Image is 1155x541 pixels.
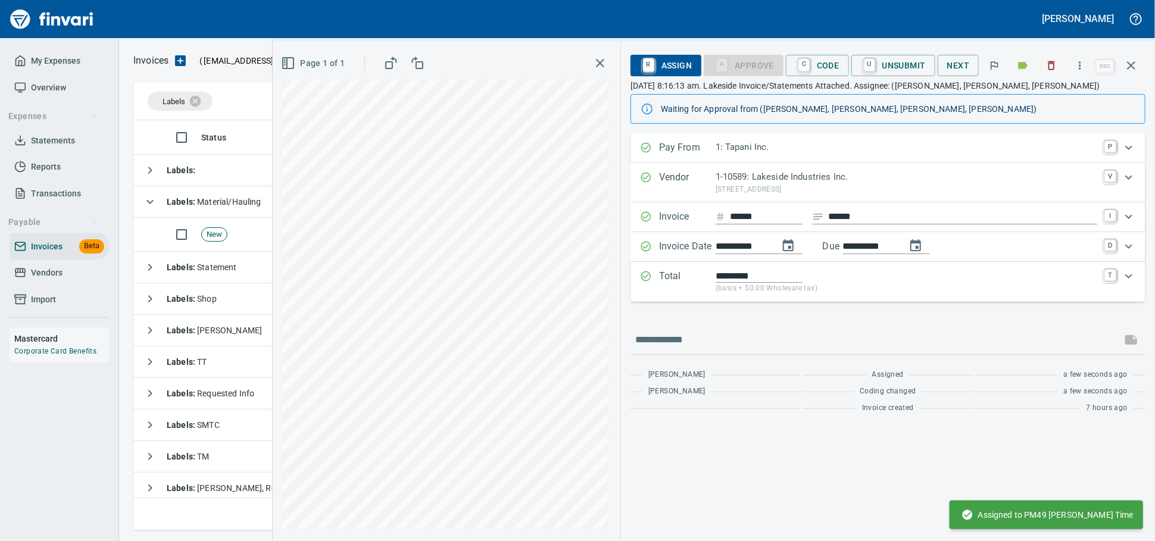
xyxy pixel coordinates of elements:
[167,197,261,207] span: Material/Hauling
[716,209,725,224] svg: Invoice number
[4,105,103,127] button: Expenses
[14,347,96,355] a: Corporate Card Benefits
[659,239,716,255] p: Invoice Date
[716,140,1097,154] p: 1: Tapani Inc.
[630,202,1145,232] div: Expand
[167,197,197,207] strong: Labels :
[861,55,926,76] span: Unsubmit
[283,56,345,71] span: Page 1 of 1
[10,233,109,260] a: InvoicesBeta
[661,98,1135,120] div: Waiting for Approval from ([PERSON_NAME], [PERSON_NAME], [PERSON_NAME], [PERSON_NAME])
[31,80,66,95] span: Overview
[851,55,935,76] button: UUnsubmit
[1038,52,1065,79] button: Discard
[8,215,98,230] span: Payable
[31,54,80,68] span: My Expenses
[1067,52,1093,79] button: More
[872,369,904,381] span: Assigned
[938,55,979,77] button: Next
[10,259,109,286] a: Vendors
[167,326,262,335] span: [PERSON_NAME]
[1104,209,1116,221] a: I
[31,186,81,201] span: Transactions
[31,292,56,307] span: Import
[10,286,109,313] a: Import
[192,55,343,67] p: ( )
[167,326,197,335] strong: Labels :
[630,133,1145,163] div: Expand
[167,452,210,461] span: TM
[167,420,220,430] span: SMTC
[1042,12,1114,25] h5: [PERSON_NAME]
[167,262,237,272] span: Statement
[163,97,185,106] span: Labels
[148,92,213,111] div: Labels
[10,48,109,74] a: My Expenses
[10,74,109,101] a: Overview
[167,262,197,272] strong: Labels :
[168,54,192,68] button: Upload an Invoice
[7,5,96,33] img: Finvari
[864,58,875,71] a: U
[167,389,254,398] span: Requested Info
[10,127,109,154] a: Statements
[798,58,810,71] a: C
[4,211,103,233] button: Payable
[704,59,783,69] div: Coding Required
[202,229,227,240] span: New
[901,232,930,260] button: change due date
[167,452,197,461] strong: Labels :
[133,54,168,68] nav: breadcrumb
[630,80,1145,92] p: [DATE] 8:16:13 am. Lakeside Invoice/Statements Attached. Assignee: ([PERSON_NAME], [PERSON_NAME],...
[630,262,1145,302] div: Expand
[10,180,109,207] a: Transactions
[1096,60,1114,73] a: esc
[640,55,692,76] span: Assign
[8,109,98,124] span: Expenses
[630,55,701,76] button: RAssign
[1104,140,1116,152] a: P
[167,294,217,304] span: Shop
[167,165,195,175] strong: Labels :
[981,52,1007,79] button: Flag
[1117,326,1145,354] span: This records your message into the invoice and notifies anyone mentioned
[860,386,916,398] span: Coding changed
[167,357,197,367] strong: Labels :
[1104,170,1116,182] a: V
[823,239,879,254] p: Due
[31,239,63,254] span: Invoices
[167,294,197,304] strong: Labels :
[659,209,716,225] p: Invoice
[630,232,1145,262] div: Expand
[716,170,1097,184] p: 1-10589: Lakeside Industries Inc.
[659,170,716,195] p: Vendor
[79,239,104,253] span: Beta
[31,160,61,174] span: Reports
[962,509,1134,521] span: Assigned to PM49 [PERSON_NAME] Time
[716,184,1097,196] p: [STREET_ADDRESS]
[648,369,706,381] span: [PERSON_NAME]
[774,232,803,260] button: change date
[1010,52,1036,79] button: Labels
[1087,402,1128,414] span: 7 hours ago
[643,58,654,71] a: R
[795,55,839,76] span: Code
[1104,269,1116,281] a: T
[630,163,1145,202] div: Expand
[786,55,849,76] button: CCode
[1063,386,1128,398] span: a few seconds ago
[201,130,242,145] span: Status
[133,54,168,68] p: Invoices
[10,154,109,180] a: Reports
[862,402,914,414] span: Invoice created
[947,58,970,73] span: Next
[202,55,339,67] span: [EMAIL_ADDRESS][DOMAIN_NAME]
[648,386,706,398] span: [PERSON_NAME]
[659,269,716,295] p: Total
[167,420,197,430] strong: Labels :
[167,357,207,367] span: TT
[31,265,63,280] span: Vendors
[167,483,197,493] strong: Labels :
[31,133,75,148] span: Statements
